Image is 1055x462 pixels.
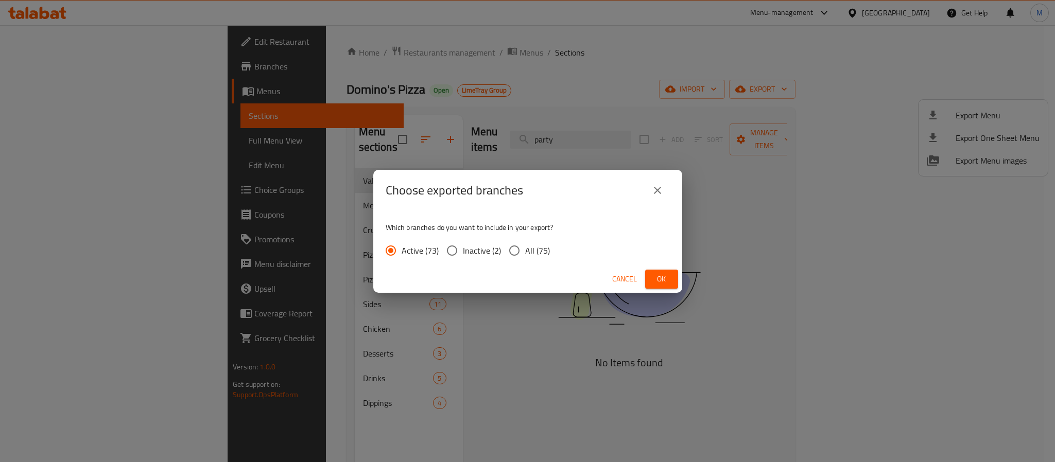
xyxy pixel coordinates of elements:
button: Ok [645,270,678,289]
span: Ok [653,273,670,286]
span: Active (73) [402,244,439,257]
span: All (75) [525,244,550,257]
p: Which branches do you want to include in your export? [386,222,670,233]
span: Inactive (2) [463,244,501,257]
h2: Choose exported branches [386,182,523,199]
button: Cancel [608,270,641,289]
span: Cancel [612,273,637,286]
button: close [645,178,670,203]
